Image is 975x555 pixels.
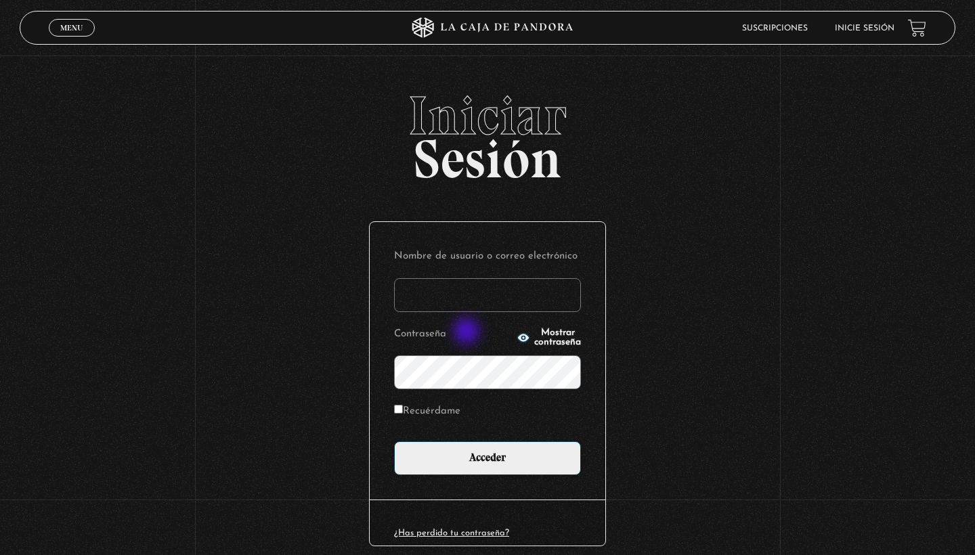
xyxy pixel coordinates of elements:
[394,401,460,422] label: Recuérdame
[517,328,581,347] button: Mostrar contraseña
[20,89,955,143] span: Iniciar
[394,441,581,475] input: Acceder
[742,24,808,32] a: Suscripciones
[394,405,403,414] input: Recuérdame
[908,19,926,37] a: View your shopping cart
[394,529,509,537] a: ¿Has perdido tu contraseña?
[20,89,955,175] h2: Sesión
[835,24,894,32] a: Inicie sesión
[534,328,581,347] span: Mostrar contraseña
[394,324,513,345] label: Contraseña
[56,35,88,45] span: Cerrar
[60,24,83,32] span: Menu
[394,246,581,267] label: Nombre de usuario o correo electrónico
